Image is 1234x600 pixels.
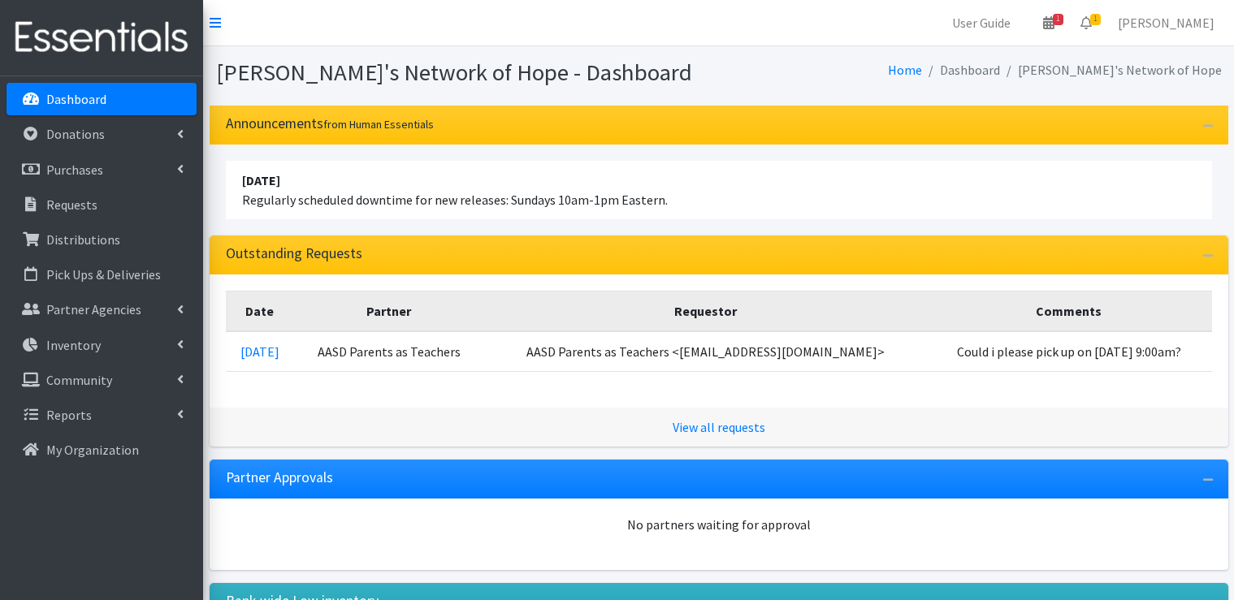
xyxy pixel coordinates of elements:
strong: [DATE] [242,172,280,188]
div: No partners waiting for approval [226,515,1212,534]
a: Pick Ups & Deliveries [6,258,197,291]
p: Pick Ups & Deliveries [46,266,161,283]
p: Reports [46,407,92,423]
h1: [PERSON_NAME]'s Network of Hope - Dashboard [216,58,713,87]
a: Community [6,364,197,396]
li: Regularly scheduled downtime for new releases: Sundays 10am-1pm Eastern. [226,161,1212,219]
a: 1 [1030,6,1067,39]
a: Reports [6,399,197,431]
td: AASD Parents as Teachers [294,331,484,372]
li: Dashboard [922,58,1000,82]
a: 1 [1067,6,1105,39]
a: User Guide [939,6,1024,39]
p: Requests [46,196,97,213]
h3: Announcements [226,115,434,132]
p: Purchases [46,162,103,178]
h3: Partner Approvals [226,469,333,486]
a: View all requests [673,419,765,435]
a: Dashboard [6,83,197,115]
small: from Human Essentials [323,117,434,132]
th: Date [226,291,294,331]
p: My Organization [46,442,139,458]
a: [PERSON_NAME] [1105,6,1228,39]
p: Partner Agencies [46,301,141,317]
p: Inventory [46,337,101,353]
a: Home [888,62,922,78]
p: Donations [46,126,105,142]
p: Dashboard [46,91,106,107]
th: Partner [294,291,484,331]
a: Inventory [6,329,197,361]
span: 1 [1090,14,1101,25]
li: [PERSON_NAME]'s Network of Hope [1000,58,1222,82]
a: [DATE] [240,343,279,360]
p: Community [46,372,112,388]
p: Distributions [46,231,120,248]
a: My Organization [6,434,197,466]
th: Comments [926,291,1211,331]
td: Could i please pick up on [DATE] 9:00am? [926,331,1211,372]
a: Distributions [6,223,197,256]
a: Purchases [6,153,197,186]
a: Requests [6,188,197,221]
a: Donations [6,118,197,150]
td: AASD Parents as Teachers <[EMAIL_ADDRESS][DOMAIN_NAME]> [484,331,926,372]
h3: Outstanding Requests [226,245,362,262]
th: Requestor [484,291,926,331]
span: 1 [1053,14,1063,25]
a: Partner Agencies [6,293,197,326]
img: HumanEssentials [6,11,197,65]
